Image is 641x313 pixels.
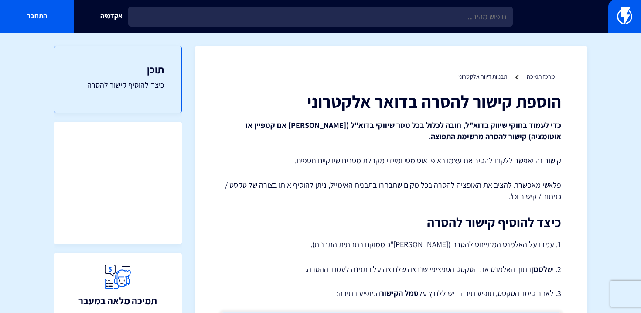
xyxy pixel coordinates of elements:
a: מרכז תמיכה [527,72,555,80]
strong: כדי לעמוד בחוקי שיווק בדוא"ל, חובה לכלול בכל מסר שיווקי בדוא"ל ([PERSON_NAME] אם קמפיין או אוטומצ... [245,120,561,141]
input: חיפוש מהיר... [128,7,513,27]
h1: הוספת קישור להסרה בדואר אלקטרוני [221,92,561,111]
a: תבניות דיוור אלקטרוני [458,72,507,80]
h3: תמיכה מלאה במעבר [78,296,157,306]
p: 1. עמדו על האלמנט המתייחס להסרה ([PERSON_NAME]"כ ממוקם בתחתית התבנית). [221,238,561,251]
p: 2. יש בתוך האלמנט את הטקסט הספציפי שנרצה שלחיצה עליו תפנה לעמוד ההסרה. [221,264,561,275]
p: קישור זה יאפשר ללקוח להסיר את עצמו באופן אוטומטי ומיידי מקבלת מסרים שיווקיים נוספים. [221,155,561,166]
strong: לסמן [531,264,547,274]
h3: תוכן [72,64,164,75]
a: כיצד להוסיף קישור להסרה [72,79,164,91]
h2: כיצד להוסיף קישור להסרה [221,215,561,230]
strong: סמל הקישור [380,288,419,298]
p: 3. לאחר סימון הטקסט, תופיע תיבה - יש ללחוץ על המופיע בתיבה: [221,288,561,299]
p: פלאשי מאפשרת להציב את האופציה להסרה בכל מקום שתבחרו בתבנית האימייל, ניתן להוסיף אותו בצורה של טקס... [221,179,561,202]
